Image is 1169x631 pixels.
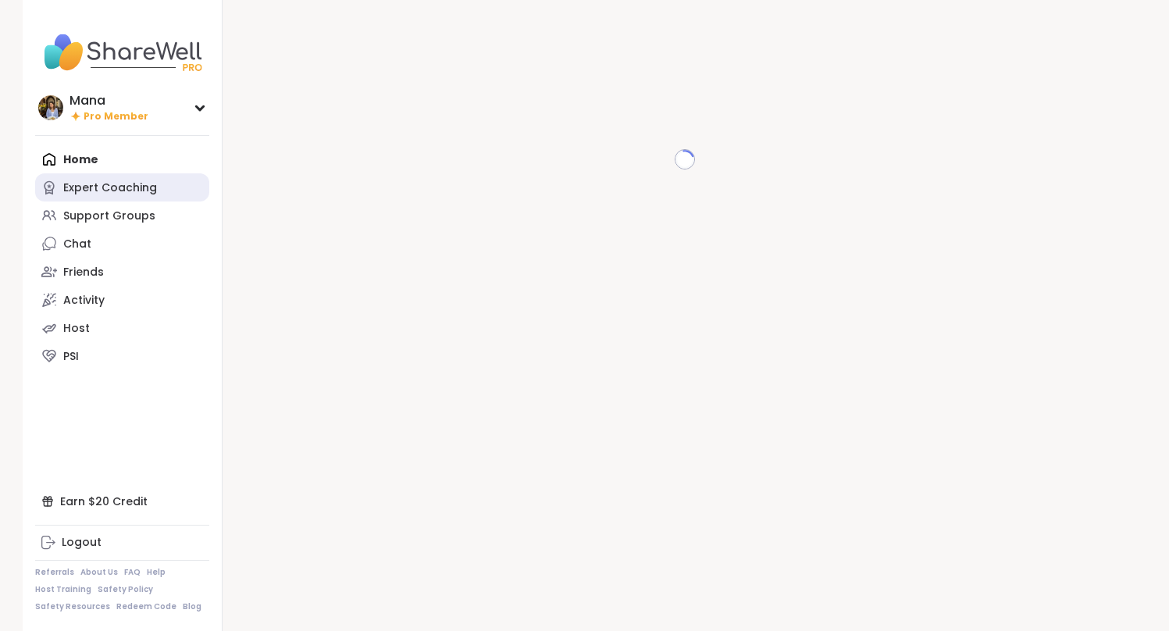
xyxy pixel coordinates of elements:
span: Pro Member [84,110,148,123]
a: Expert Coaching [35,173,209,201]
a: Help [147,567,166,578]
a: Host Training [35,584,91,595]
div: Logout [62,535,102,551]
a: Safety Resources [35,601,110,612]
a: Blog [183,601,201,612]
img: Mana [38,95,63,120]
div: Earn $20 Credit [35,487,209,515]
a: Safety Policy [98,584,153,595]
a: Redeem Code [116,601,176,612]
div: Expert Coaching [63,180,157,196]
a: FAQ [124,567,141,578]
div: Mana [69,92,148,109]
a: Referrals [35,567,74,578]
div: Host [63,321,90,337]
div: Support Groups [63,209,155,224]
img: ShareWell Nav Logo [35,25,209,80]
div: Chat [63,237,91,252]
a: Chat [35,230,209,258]
a: Logout [35,529,209,557]
a: Support Groups [35,201,209,230]
a: Activity [35,286,209,314]
div: Friends [63,265,104,280]
a: About Us [80,567,118,578]
a: PSI [35,342,209,370]
div: PSI [63,349,79,365]
a: Host [35,314,209,342]
a: Friends [35,258,209,286]
div: Activity [63,293,105,308]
